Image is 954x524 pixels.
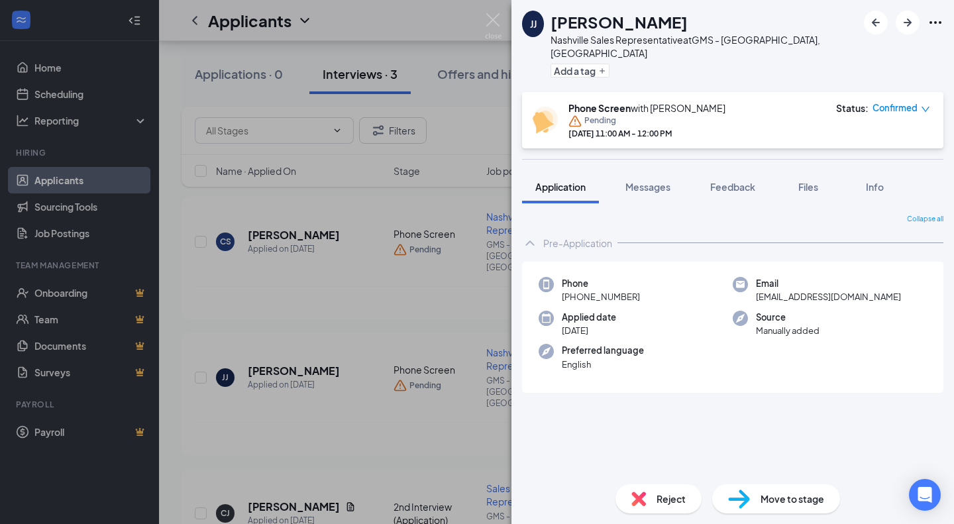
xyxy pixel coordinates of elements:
[761,492,824,506] span: Move to stage
[562,277,640,290] span: Phone
[568,101,725,115] div: with [PERSON_NAME]
[551,11,688,33] h1: [PERSON_NAME]
[598,67,606,75] svg: Plus
[866,181,884,193] span: Info
[530,17,537,30] div: JJ
[710,181,755,193] span: Feedback
[896,11,920,34] button: ArrowRight
[522,235,538,251] svg: ChevronUp
[873,101,918,115] span: Confirmed
[568,102,631,114] b: Phone Screen
[551,64,609,78] button: PlusAdd a tag
[562,290,640,303] span: [PHONE_NUMBER]
[909,479,941,511] div: Open Intercom Messenger
[535,181,586,193] span: Application
[921,105,930,114] span: down
[584,115,616,128] span: Pending
[551,33,857,60] div: Nashville Sales Representative at GMS - [GEOGRAPHIC_DATA], [GEOGRAPHIC_DATA]
[543,236,612,250] div: Pre-Application
[562,324,616,337] span: [DATE]
[562,344,644,357] span: Preferred language
[625,181,670,193] span: Messages
[756,290,901,303] span: [EMAIL_ADDRESS][DOMAIN_NAME]
[562,358,644,371] span: English
[568,128,725,139] div: [DATE] 11:00 AM - 12:00 PM
[836,101,869,115] div: Status :
[756,324,820,337] span: Manually added
[907,214,943,225] span: Collapse all
[562,311,616,324] span: Applied date
[864,11,888,34] button: ArrowLeftNew
[798,181,818,193] span: Files
[756,277,901,290] span: Email
[568,115,582,128] svg: Warning
[868,15,884,30] svg: ArrowLeftNew
[657,492,686,506] span: Reject
[756,311,820,324] span: Source
[927,15,943,30] svg: Ellipses
[900,15,916,30] svg: ArrowRight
